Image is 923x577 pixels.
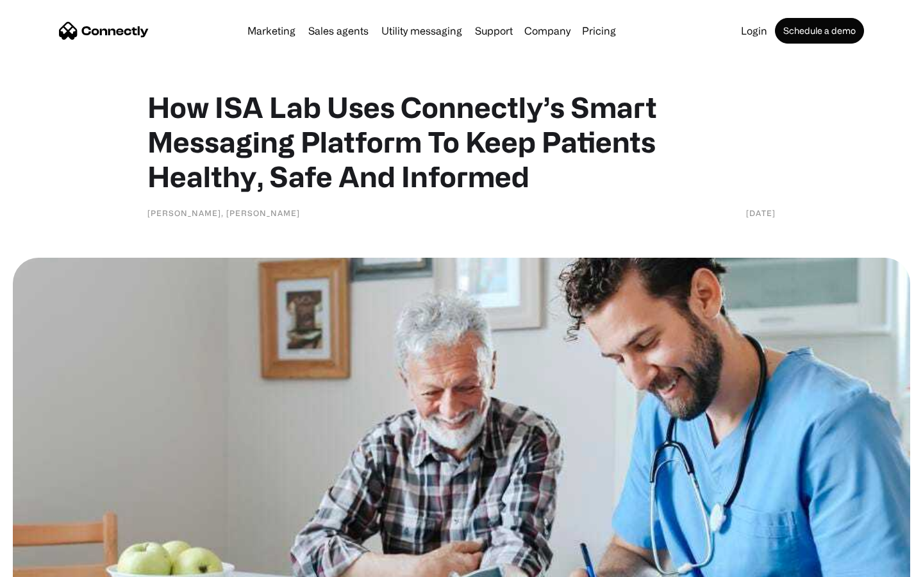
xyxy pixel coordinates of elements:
[775,18,864,44] a: Schedule a demo
[242,26,301,36] a: Marketing
[577,26,621,36] a: Pricing
[26,555,77,573] ul: Language list
[147,206,300,219] div: [PERSON_NAME], [PERSON_NAME]
[59,21,149,40] a: home
[520,22,574,40] div: Company
[376,26,467,36] a: Utility messaging
[303,26,374,36] a: Sales agents
[524,22,570,40] div: Company
[470,26,518,36] a: Support
[736,26,772,36] a: Login
[746,206,776,219] div: [DATE]
[13,555,77,573] aside: Language selected: English
[147,90,776,194] h1: How ISA Lab Uses Connectly’s Smart Messaging Platform To Keep Patients Healthy, Safe And Informed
